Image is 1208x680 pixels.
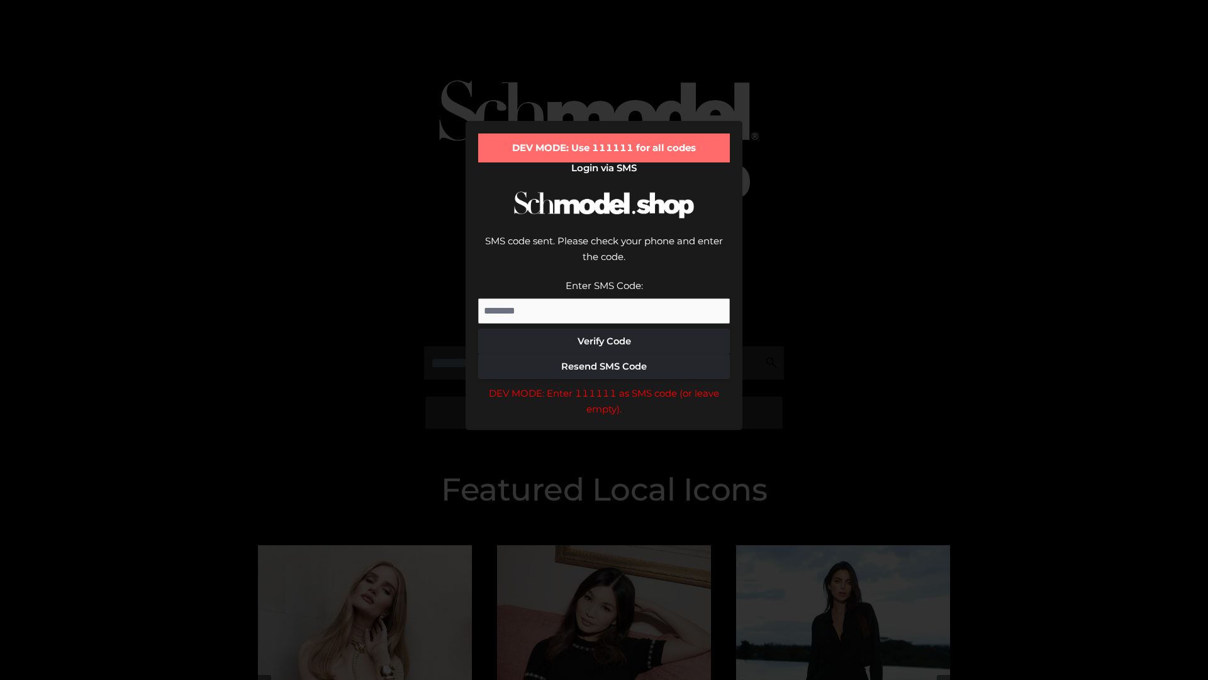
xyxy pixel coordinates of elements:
[478,233,730,278] div: SMS code sent. Please check your phone and enter the code.
[478,329,730,354] button: Verify Code
[478,133,730,162] div: DEV MODE: Use 111111 for all codes
[510,180,698,230] img: Schmodel Logo
[478,385,730,417] div: DEV MODE: Enter 111111 as SMS code (or leave empty).
[478,354,730,379] button: Resend SMS Code
[478,162,730,174] h2: Login via SMS
[566,280,643,292] label: Enter SMS Code:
